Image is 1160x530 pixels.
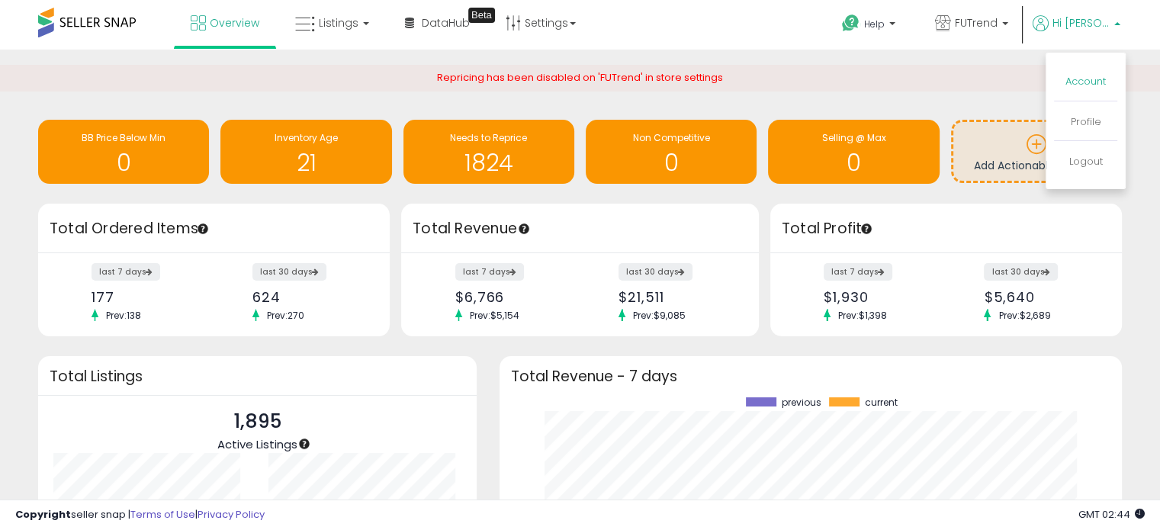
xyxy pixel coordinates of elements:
[82,131,165,144] span: BB Price Below Min
[198,507,265,522] a: Privacy Policy
[50,371,465,382] h3: Total Listings
[865,397,898,408] span: current
[422,15,470,31] span: DataHub
[403,120,574,184] a: Needs to Reprice 1824
[821,131,885,144] span: Selling @ Max
[50,218,378,239] h3: Total Ordered Items
[297,437,311,451] div: Tooltip anchor
[841,14,860,33] i: Get Help
[15,508,265,522] div: seller snap | |
[593,150,749,175] h1: 0
[824,289,934,305] div: $1,930
[625,309,693,322] span: Prev: $9,085
[824,263,892,281] label: last 7 days
[217,407,297,436] p: 1,895
[98,309,149,322] span: Prev: 138
[974,158,1098,173] span: Add Actionable Insights
[46,150,201,175] h1: 0
[860,222,873,236] div: Tooltip anchor
[1052,15,1110,31] span: Hi [PERSON_NAME]
[468,8,495,23] div: Tooltip anchor
[462,309,527,322] span: Prev: $5,154
[984,289,1094,305] div: $5,640
[92,289,202,305] div: 177
[953,122,1120,181] a: Add Actionable Insights
[275,131,338,144] span: Inventory Age
[130,507,195,522] a: Terms of Use
[220,120,391,184] a: Inventory Age 21
[319,15,358,31] span: Listings
[619,289,732,305] div: $21,511
[411,150,567,175] h1: 1824
[450,131,527,144] span: Needs to Reprice
[210,15,259,31] span: Overview
[984,263,1058,281] label: last 30 days
[252,263,326,281] label: last 30 days
[455,263,524,281] label: last 7 days
[830,2,911,50] a: Help
[782,218,1110,239] h3: Total Profit
[228,150,384,175] h1: 21
[517,222,531,236] div: Tooltip anchor
[768,120,939,184] a: Selling @ Max 0
[38,120,209,184] a: BB Price Below Min 0
[1071,114,1101,129] a: Profile
[831,309,895,322] span: Prev: $1,398
[1065,74,1106,88] a: Account
[633,131,710,144] span: Non Competitive
[1078,507,1145,522] span: 2025-10-13 02:44 GMT
[776,150,931,175] h1: 0
[413,218,747,239] h3: Total Revenue
[259,309,312,322] span: Prev: 270
[252,289,363,305] div: 624
[92,263,160,281] label: last 7 days
[455,289,569,305] div: $6,766
[586,120,757,184] a: Non Competitive 0
[955,15,998,31] span: FUTrend
[196,222,210,236] div: Tooltip anchor
[1069,154,1103,169] a: Logout
[782,397,821,408] span: previous
[511,371,1110,382] h3: Total Revenue - 7 days
[217,436,297,452] span: Active Listings
[619,263,692,281] label: last 30 days
[991,309,1058,322] span: Prev: $2,689
[1033,15,1120,50] a: Hi [PERSON_NAME]
[15,507,71,522] strong: Copyright
[437,70,723,85] span: Repricing has been disabled on 'FUTrend' in store settings
[864,18,885,31] span: Help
